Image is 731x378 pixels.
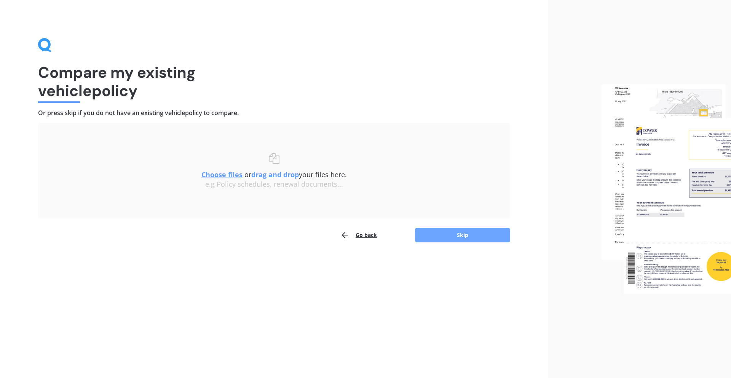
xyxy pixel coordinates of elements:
span: or your files here. [201,170,347,179]
h4: Or press skip if you do not have an existing vehicle policy to compare. [38,109,510,117]
button: Skip [415,228,510,242]
u: Choose files [201,170,243,179]
button: Go back [340,227,377,243]
img: files.webp [601,84,731,294]
div: e.g Policy schedules, renewal documents... [53,180,495,189]
b: drag and drop [251,170,299,179]
h1: Compare my existing vehicle policy [38,63,510,100]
